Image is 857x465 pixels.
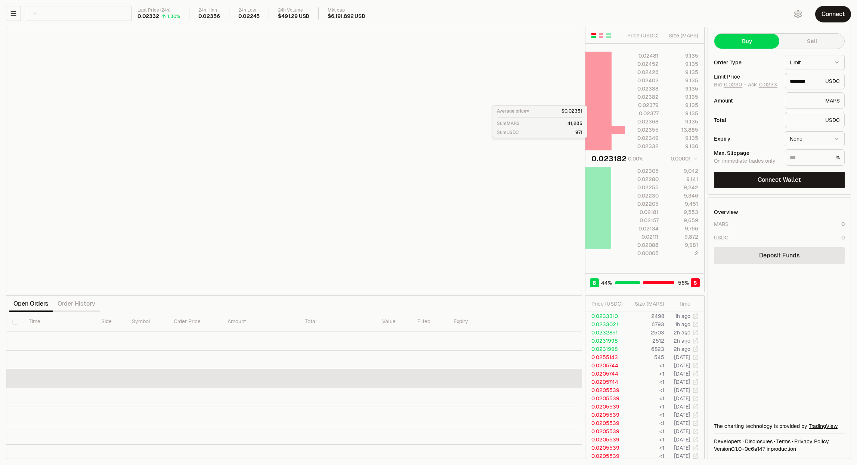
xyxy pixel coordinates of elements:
time: [DATE] [674,395,690,402]
td: 2503 [626,328,665,337]
span: 56 % [678,279,689,287]
td: <1 [626,394,665,403]
time: [DATE] [674,362,690,369]
button: Open Orders [9,296,53,311]
td: 0.0233310 [585,312,626,320]
div: 9,135 [665,110,698,117]
span: Bid - [714,82,746,88]
iframe: Financial Chart [6,27,582,292]
button: Select all [12,319,18,325]
div: 24h Low [238,7,260,13]
div: 9,553 [665,208,698,216]
p: 971 [575,129,582,135]
span: B [593,279,596,287]
div: USDC [714,234,728,241]
div: Overview [714,208,738,216]
div: 0.02426 [625,68,659,76]
th: Order Price [168,312,222,331]
div: 0.00005 [625,250,659,257]
th: Filled [411,312,448,331]
div: 0.02377 [625,110,659,117]
td: 0.0205539 [585,452,626,460]
button: Show Buy Orders Only [606,33,612,39]
time: [DATE] [674,436,690,443]
div: 0.02111 [625,233,659,241]
td: 6793 [626,320,665,328]
div: 9,242 [665,184,698,191]
div: 2 [665,250,698,257]
div: 0.00% [628,155,643,162]
div: 0.02230 [625,192,659,199]
p: $0.02351 [561,108,582,114]
div: Limit Price [714,74,779,79]
td: <1 [626,378,665,386]
div: Version 0.1.0 + in production [714,445,845,453]
a: Deposit Funds [714,247,845,264]
div: 0.02332 [625,143,659,150]
div: 9,135 [665,85,698,92]
div: Mkt cap [328,7,365,13]
time: [DATE] [674,428,690,435]
div: 0.02134 [625,225,659,232]
th: Total [299,312,376,331]
p: Sum MARS [497,120,520,126]
div: 9,981 [665,241,698,249]
time: 1h ago [675,313,690,319]
a: Disclosures [745,438,773,445]
button: 0.0233 [758,82,778,88]
button: Order History [53,296,100,311]
button: 0.00001 [668,154,698,163]
div: 9,130 [665,143,698,150]
time: [DATE] [674,387,690,394]
div: 9,346 [665,192,698,199]
td: <1 [626,435,665,444]
time: 2h ago [674,337,690,344]
div: 0.02382 [625,93,659,101]
div: 9,451 [665,200,698,208]
time: [DATE] [674,444,690,451]
div: 9,135 [665,118,698,125]
td: 2512 [626,337,665,345]
div: 0.02356 [198,13,220,20]
button: Buy [714,34,779,49]
td: 0.0232851 [585,328,626,337]
time: [DATE] [674,412,690,418]
button: Show Buy and Sell Orders [591,33,597,39]
td: 0.0205744 [585,378,626,386]
div: 0.02305 [625,167,659,175]
time: [DATE] [674,370,690,377]
time: [DATE] [674,379,690,385]
td: 0.0205539 [585,403,626,411]
td: 6823 [626,345,665,353]
time: 1h ago [675,321,690,328]
div: 0.02332 [137,13,159,20]
div: 9,141 [665,175,698,183]
a: Terms [776,438,791,445]
a: Developers [714,438,741,445]
div: Expiry [714,136,779,141]
td: 2498 [626,312,665,320]
div: 0.02349 [625,134,659,142]
div: Amount [714,98,779,103]
td: <1 [626,419,665,427]
a: TradingView [809,423,838,429]
th: Amount [222,312,299,331]
td: 0.0205539 [585,435,626,444]
td: <1 [626,444,665,452]
div: $6,191,892 USD [328,13,365,20]
td: 0.0205539 [585,444,626,452]
div: Price ( USDC ) [625,32,659,39]
div: 0.02452 [625,60,659,68]
button: Connect Wallet [714,172,845,188]
button: None [785,131,845,146]
time: [DATE] [674,354,690,361]
a: Privacy Policy [794,438,829,445]
div: 9,872 [665,233,698,241]
td: <1 [626,386,665,394]
div: $491.29 USD [278,13,309,20]
button: Sell [779,34,844,49]
p: Sum USDC [497,129,519,135]
div: USDC [785,112,845,128]
div: 0.02088 [625,241,659,249]
p: 41,285 [567,120,582,126]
